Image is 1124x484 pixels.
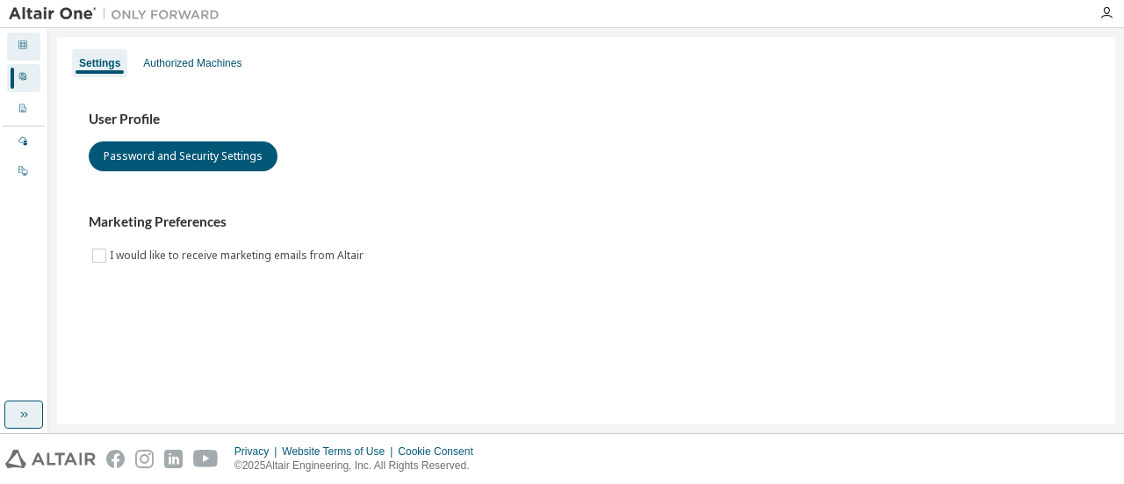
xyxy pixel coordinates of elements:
[282,444,398,459] div: Website Terms of Use
[143,56,241,70] div: Authorized Machines
[89,141,277,171] button: Password and Security Settings
[135,450,154,468] img: instagram.svg
[9,5,228,23] img: Altair One
[7,128,40,156] div: Managed
[7,96,40,124] div: Company Profile
[7,158,40,186] div: On Prem
[7,33,40,61] div: Dashboard
[89,213,1084,231] h3: Marketing Preferences
[234,444,282,459] div: Privacy
[79,56,120,70] div: Settings
[89,111,1084,128] h3: User Profile
[106,450,125,468] img: facebook.svg
[110,245,367,266] label: I would like to receive marketing emails from Altair
[7,64,40,92] div: User Profile
[398,444,483,459] div: Cookie Consent
[164,450,183,468] img: linkedin.svg
[234,459,484,473] p: © 2025 Altair Engineering, Inc. All Rights Reserved.
[193,450,219,468] img: youtube.svg
[5,450,96,468] img: altair_logo.svg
